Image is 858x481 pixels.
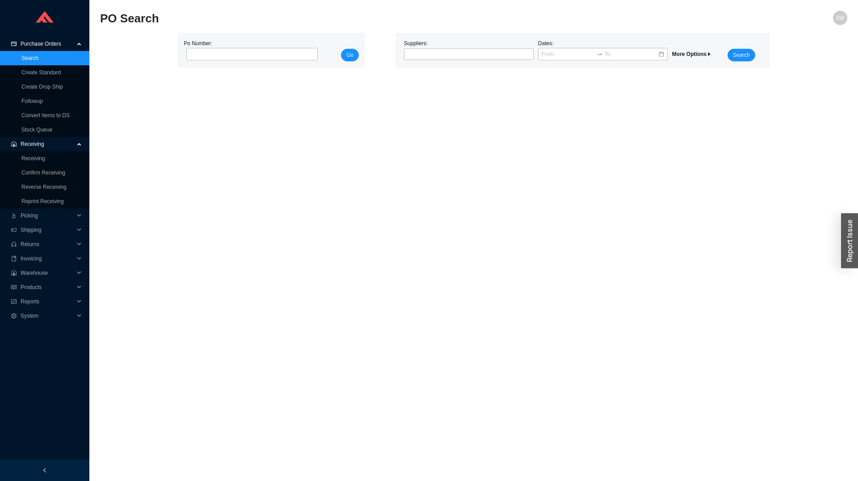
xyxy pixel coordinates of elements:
a: Confirm Receiving [21,170,65,176]
a: Create Standard [21,69,61,76]
a: Reverse Receiving [21,184,67,190]
span: Products [21,280,74,294]
span: to [597,51,603,57]
span: Warehouse [21,266,74,280]
span: Purchase Orders [21,37,74,51]
a: Reprint Receiving [21,198,64,204]
div: Suppliers: [402,39,536,61]
div: Dates: [536,39,670,61]
span: read [11,285,17,290]
span: Reports [21,294,74,309]
a: Followup [21,98,43,104]
button: Go [341,49,359,61]
span: Picking [21,209,74,223]
span: Receiving [21,137,74,151]
h2: PO Search [100,11,660,26]
button: Search [728,49,755,61]
a: Stock Queue [21,127,52,133]
a: Convert Items to DS [21,112,70,119]
span: left [42,468,47,473]
input: From [542,50,595,59]
span: Invoicing [21,251,74,266]
span: customer-service [11,242,17,247]
span: swap-right [597,51,603,57]
span: credit-card [11,41,17,47]
a: Search [21,55,38,61]
span: Go [346,51,353,60]
span: fund [11,299,17,304]
span: Returns [21,237,74,251]
input: To [605,50,658,59]
span: Search [733,51,750,60]
a: Receiving [21,155,45,162]
a: Create Drop Ship [21,84,63,90]
div: Po Number: [184,39,315,61]
span: Shipping [21,223,74,237]
span: setting [11,313,17,319]
span: caret-right [707,51,712,57]
span: System [21,309,74,323]
span: SW [836,11,844,25]
span: More Options [672,51,712,57]
span: book [11,256,17,261]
